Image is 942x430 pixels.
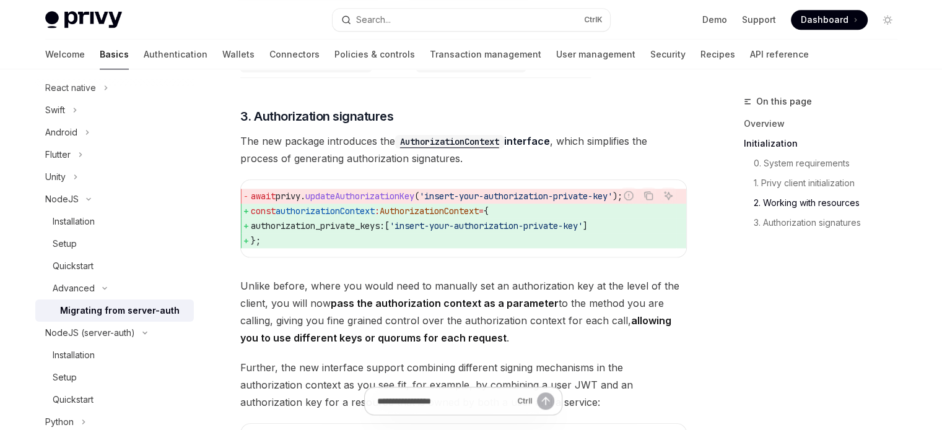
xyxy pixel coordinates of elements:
div: NodeJS [45,192,79,207]
span: On this page [756,94,812,109]
a: Initialization [744,134,907,153]
input: Ask a question... [377,387,512,415]
span: authorization_private_keys: [251,220,385,231]
span: The new package introduces the , which simplifies the process of generating authorization signatu... [240,132,687,167]
span: Ctrl K [584,15,603,25]
span: Unlike before, where you would need to manually set an authorization key at the level of the clie... [240,277,687,346]
a: Demo [702,14,727,26]
strong: pass the authorization context as a parameter [331,297,559,309]
a: Policies & controls [334,40,415,69]
span: 'insert-your-authorization-private-key' [419,191,613,202]
button: Ask AI [660,187,676,204]
div: Quickstart [53,259,94,273]
span: ] [583,220,588,231]
a: Dashboard [791,10,868,30]
span: : [375,205,380,217]
span: updateAuthorizationKey [305,191,414,202]
a: Basics [100,40,129,69]
span: ); [613,191,622,202]
a: Setup [35,233,194,255]
button: Toggle Unity section [35,166,194,188]
a: Setup [35,366,194,389]
a: Recipes [700,40,735,69]
a: Welcome [45,40,85,69]
span: AuthorizationContext [380,205,479,217]
button: Toggle dark mode [878,10,897,30]
span: const [251,205,276,217]
a: Quickstart [35,255,194,277]
a: User management [556,40,635,69]
div: Setup [53,370,77,385]
span: ( [414,191,419,202]
span: 3. Authorization signatures [240,108,394,125]
span: authorizationContext [276,205,375,217]
button: Toggle NodeJS (server-auth) section [35,322,194,344]
span: await [251,191,276,202]
div: Unity [45,170,66,184]
button: Toggle Flutter section [35,144,194,166]
a: Connectors [269,40,320,69]
a: Installation [35,210,194,233]
a: Quickstart [35,389,194,411]
div: NodeJS (server-auth) [45,325,135,340]
span: [ [385,220,390,231]
span: }; [251,235,261,246]
code: AuthorizationContext [395,135,504,148]
button: Toggle Swift section [35,99,194,121]
a: Transaction management [430,40,541,69]
div: Installation [53,214,95,229]
span: . [300,191,305,202]
button: Report incorrect code [621,187,637,204]
div: Quickstart [53,392,94,407]
a: Security [650,40,686,69]
div: Migrating from server-auth [60,303,180,318]
button: Toggle NodeJS section [35,188,194,210]
span: Dashboard [801,14,848,26]
button: Copy the contents from the code block [640,187,656,204]
div: Setup [53,236,77,251]
div: Search... [356,12,391,27]
span: { [484,205,489,217]
span: Further, the new interface support combining different signing mechanisms in the authorization co... [240,359,687,411]
a: Installation [35,344,194,366]
div: Installation [53,348,95,363]
img: light logo [45,11,122,28]
div: Python [45,415,74,429]
a: 0. System requirements [744,153,907,173]
a: Support [742,14,776,26]
div: Android [45,125,77,140]
div: Advanced [53,281,95,296]
button: Toggle Android section [35,121,194,144]
span: = [479,205,484,217]
a: 3. Authorization signatures [744,213,907,233]
button: Open search [333,9,610,31]
a: Wallets [222,40,255,69]
span: privy [276,191,300,202]
div: Flutter [45,147,71,162]
a: Overview [744,114,907,134]
a: Migrating from server-auth [35,299,194,322]
a: 1. Privy client initialization [744,173,907,193]
a: Authentication [144,40,207,69]
a: 2. Working with resources [744,193,907,213]
button: Toggle Advanced section [35,277,194,299]
a: API reference [750,40,809,69]
div: Swift [45,103,65,118]
a: AuthorizationContextinterface [395,135,550,147]
span: 'insert-your-authorization-private-key' [390,220,583,231]
button: Send message [537,392,554,410]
